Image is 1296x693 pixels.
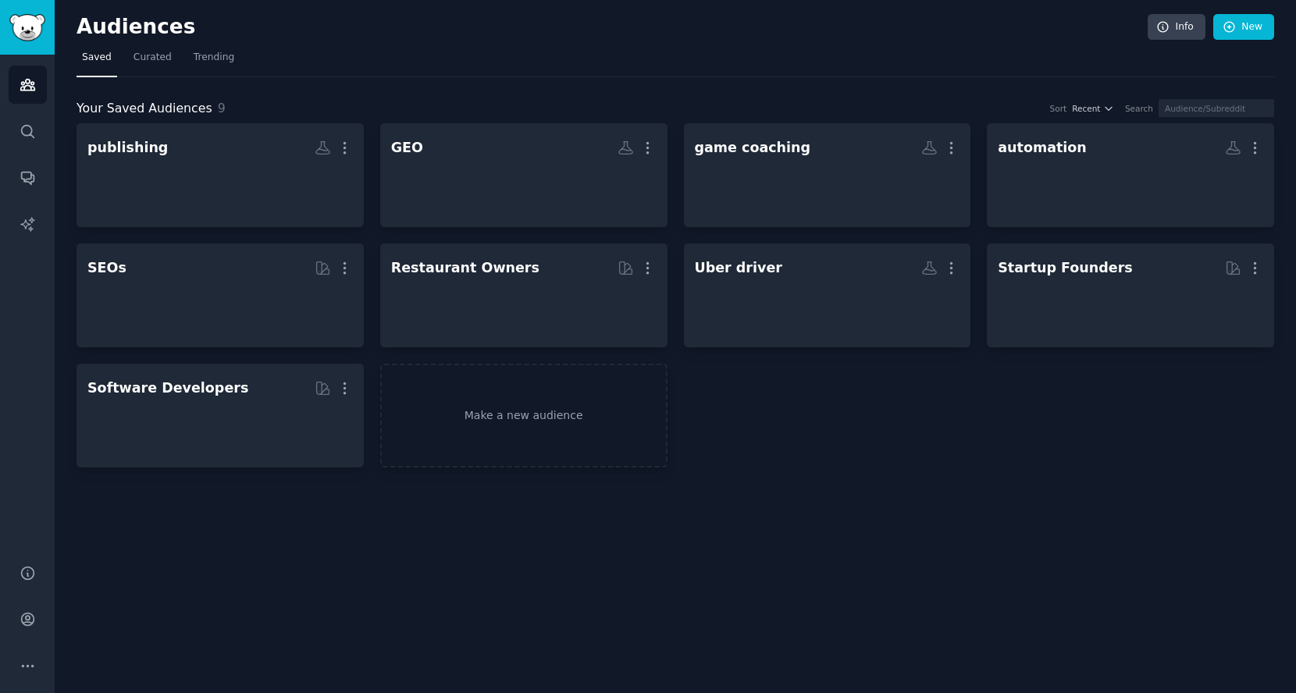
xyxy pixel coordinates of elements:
[77,243,364,347] a: SEOs
[1159,99,1274,117] input: Audience/Subreddit
[82,51,112,65] span: Saved
[998,258,1132,278] div: Startup Founders
[987,123,1274,227] a: automation
[684,123,971,227] a: game coaching
[9,14,45,41] img: GummySearch logo
[77,99,212,119] span: Your Saved Audiences
[1072,103,1100,114] span: Recent
[684,243,971,347] a: Uber driver
[87,258,126,278] div: SEOs
[77,123,364,227] a: publishing
[194,51,234,65] span: Trending
[380,243,668,347] a: Restaurant Owners
[87,138,168,158] div: publishing
[218,101,226,115] span: 9
[1072,103,1114,114] button: Recent
[188,45,240,77] a: Trending
[128,45,177,77] a: Curated
[380,123,668,227] a: GEO
[77,364,364,467] a: Software Developers
[695,258,782,278] div: Uber driver
[1050,103,1067,114] div: Sort
[391,138,423,158] div: GEO
[380,364,668,467] a: Make a new audience
[695,138,811,158] div: game coaching
[1213,14,1274,41] a: New
[134,51,172,65] span: Curated
[1125,103,1153,114] div: Search
[77,15,1148,40] h2: Audiences
[391,258,539,278] div: Restaurant Owners
[998,138,1087,158] div: automation
[87,378,248,398] div: Software Developers
[77,45,117,77] a: Saved
[987,243,1274,347] a: Startup Founders
[1148,14,1205,41] a: Info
